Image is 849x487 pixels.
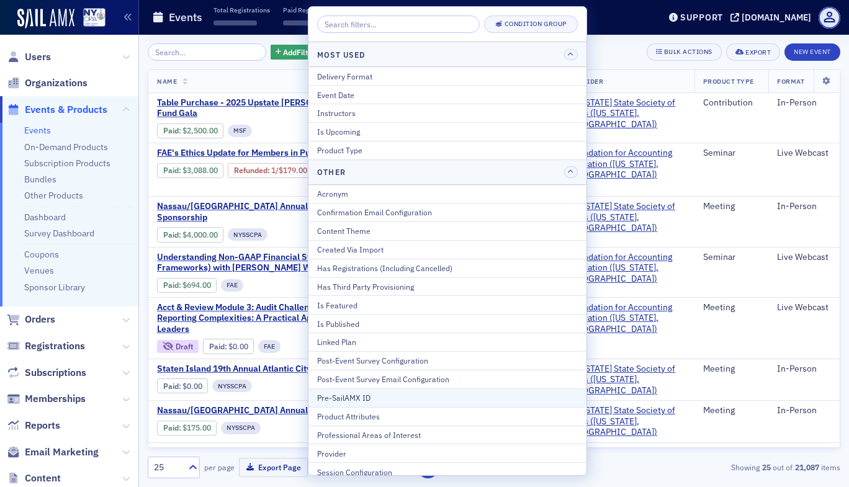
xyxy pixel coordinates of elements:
[212,380,252,392] div: NYSSCPA
[317,16,480,33] input: Search filters...
[777,302,831,313] div: Live Webcast
[163,126,179,135] a: Paid
[568,97,686,130] a: [US_STATE] State Society of CPAs ([US_STATE], [GEOGRAPHIC_DATA])
[157,278,217,293] div: Paid: 6 - $69400
[24,125,51,136] a: Events
[308,295,586,314] button: Is Featured
[203,339,254,354] div: Paid: 24 - $0
[568,201,686,234] span: New York State Society of CPAs (New York, NY)
[157,405,410,416] a: Nassau/[GEOGRAPHIC_DATA] Annual Golf Outing- Tee Sponsor
[7,471,61,485] a: Content
[157,378,208,393] div: Paid: 0 - $0
[760,462,773,473] strong: 25
[317,262,578,274] div: Has Registrations (Including Cancelled)
[182,126,218,135] span: $2,500.00
[157,97,418,119] a: Table Purchase - 2025 Upstate [PERSON_NAME] Scholarship Fund Gala
[182,166,218,175] span: $3,088.00
[703,302,760,313] div: Meeting
[784,45,840,56] a: New Event
[317,448,578,459] div: Provider
[182,280,211,290] span: $694.00
[703,201,760,212] div: Meeting
[74,8,106,29] a: View Homepage
[317,244,578,255] div: Created Via Import
[777,148,831,159] div: Live Webcast
[157,340,199,353] div: Draft
[568,201,686,234] a: [US_STATE] State Society of CPAs ([US_STATE], [GEOGRAPHIC_DATA])
[308,259,586,277] button: Has Registrations (Including Cancelled)
[279,166,307,175] span: $179.00
[408,6,451,14] p: Refunded
[317,188,578,199] div: Acronym
[157,405,410,416] span: Nassau/Suffolk Annual Golf Outing- Tee Sponsor
[7,313,55,326] a: Orders
[7,50,51,64] a: Users
[618,462,840,473] div: Showing out of items
[25,76,88,90] span: Organizations
[568,97,686,130] span: New York State Society of CPAs (New York, NY)
[213,20,257,25] span: ‌
[228,342,248,351] span: $0.00
[317,318,578,329] div: Is Published
[283,47,316,58] span: Add Filter
[664,48,712,55] div: Bulk Actions
[308,122,586,141] button: Is Upcoming
[163,423,182,432] span: :
[308,314,586,333] button: Is Published
[819,7,840,29] span: Profile
[25,50,51,64] span: Users
[25,445,99,459] span: Email Marketing
[317,71,578,82] div: Delivery Format
[777,447,831,458] div: In-Person
[703,447,760,458] div: Contribution
[317,126,578,137] div: Is Upcoming
[182,230,218,239] span: $4,000.00
[308,240,586,259] button: Created Via Import
[24,190,83,201] a: Other Products
[157,302,418,335] a: Acct & Review Module 3: Audit Challenges and Financial Reporting Complexities: A Practical Approa...
[24,265,54,276] a: Venues
[777,201,831,212] div: In-Person
[317,145,578,156] div: Product Type
[157,148,418,159] a: FAE's Ethics Update for Members in Public Practice Webcast
[793,462,821,473] strong: 21,087
[169,10,202,25] h1: Events
[308,462,586,481] button: Session Configuration
[7,419,60,432] a: Reports
[25,313,55,326] span: Orders
[157,227,223,242] div: Paid: 2 - $400000
[283,20,326,25] span: ‌
[283,6,338,14] p: Paid Registrations
[777,364,831,375] div: In-Person
[24,282,85,293] a: Sponsor Library
[730,13,815,22] button: [DOMAIN_NAME]
[568,405,686,438] a: [US_STATE] State Society of CPAs ([US_STATE], [GEOGRAPHIC_DATA])
[157,252,418,274] a: Understanding Non-GAAP Financial Statements (Special Purpose Frameworks) with [PERSON_NAME] Webcast
[505,20,567,27] div: Condition Group
[308,203,586,221] button: Confirmation Email Configuration
[484,16,578,33] button: Condition Group
[7,445,99,459] a: Email Marketing
[228,125,252,137] div: MSF
[157,201,418,223] span: Nassau/Suffolk Annual Golf Outing- VIP Sponsorship
[568,364,686,396] span: New York State Society of CPAs (New York, NY)
[568,447,686,480] a: [US_STATE] State Society of CPAs ([US_STATE], [GEOGRAPHIC_DATA])
[204,462,235,473] label: per page
[258,340,281,352] div: FAE
[317,89,578,101] div: Event Date
[317,225,578,236] div: Content Theme
[317,429,578,440] div: Professional Areas of Interest
[157,447,366,458] span: 2025 Upstate MSF Gala
[221,422,261,434] div: NYSSCPA
[228,163,313,178] div: Refunded: 31 - $308800
[271,45,321,60] button: AddFilter
[726,43,780,61] button: Export
[777,77,804,86] span: Format
[163,126,182,135] span: :
[308,370,586,388] button: Post-Event Survey Email Configuration
[464,6,508,14] p: Net
[703,405,760,416] div: Meeting
[17,9,74,29] img: SailAMX
[83,8,106,27] img: SailAMX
